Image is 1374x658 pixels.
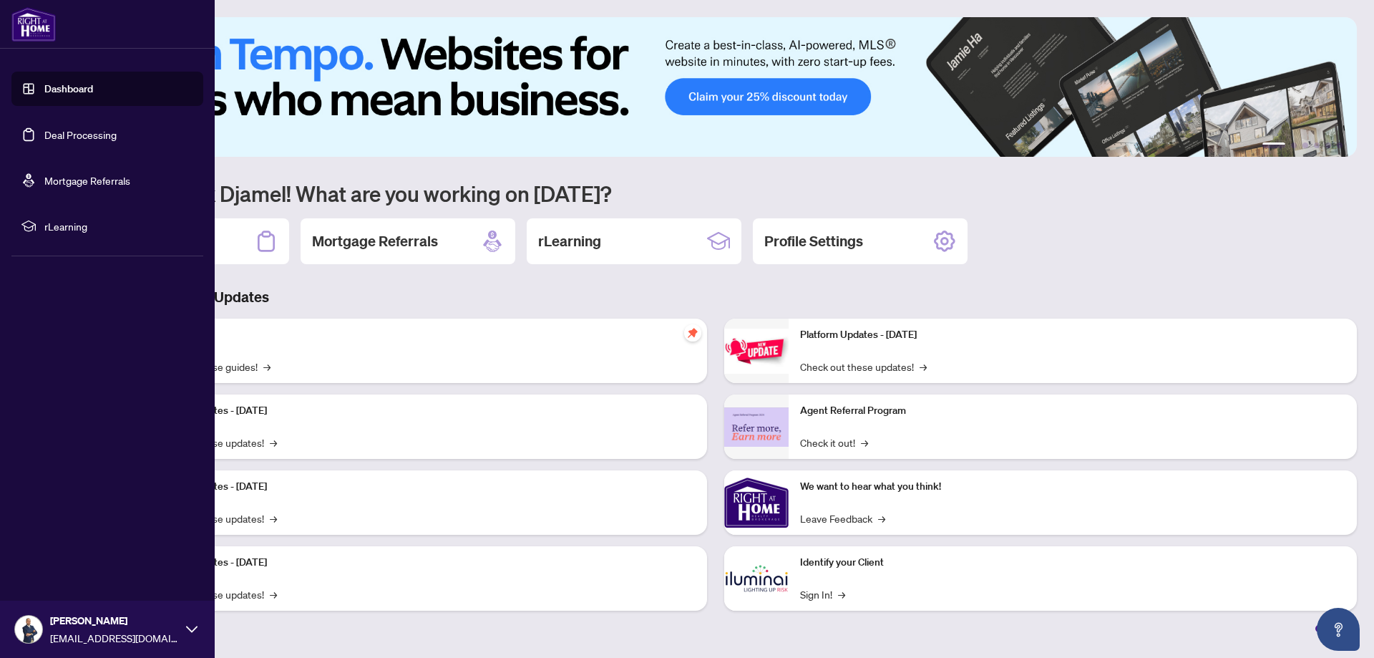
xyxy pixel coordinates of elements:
[1325,142,1331,148] button: 5
[270,435,277,450] span: →
[44,82,93,95] a: Dashboard
[150,327,696,343] p: Self-Help
[838,586,845,602] span: →
[1302,142,1308,148] button: 3
[800,586,845,602] a: Sign In!→
[150,555,696,571] p: Platform Updates - [DATE]
[800,403,1345,419] p: Agent Referral Program
[920,359,927,374] span: →
[764,231,863,251] h2: Profile Settings
[150,479,696,495] p: Platform Updates - [DATE]
[861,435,868,450] span: →
[724,329,789,374] img: Platform Updates - June 23, 2025
[1262,142,1285,148] button: 1
[684,324,701,342] span: pushpin
[800,435,868,450] a: Check it out!→
[800,555,1345,571] p: Identify your Client
[11,7,56,42] img: logo
[538,231,601,251] h2: rLearning
[724,470,789,535] img: We want to hear what you think!
[150,403,696,419] p: Platform Updates - [DATE]
[1291,142,1297,148] button: 2
[800,511,885,526] a: Leave Feedback→
[312,231,438,251] h2: Mortgage Referrals
[1317,608,1360,651] button: Open asap
[270,511,277,526] span: →
[263,359,271,374] span: →
[44,128,117,141] a: Deal Processing
[50,613,179,629] span: [PERSON_NAME]
[74,287,1357,307] h3: Brokerage & Industry Updates
[44,218,193,234] span: rLearning
[800,359,927,374] a: Check out these updates!→
[878,511,885,526] span: →
[74,180,1357,207] h1: Welcome back Djamel! What are you working on [DATE]?
[1337,142,1343,148] button: 6
[74,17,1357,157] img: Slide 0
[1314,142,1320,148] button: 4
[270,586,277,602] span: →
[15,616,42,643] img: Profile Icon
[724,546,789,611] img: Identify your Client
[724,407,789,447] img: Agent Referral Program
[800,479,1345,495] p: We want to hear what you think!
[44,174,130,187] a: Mortgage Referrals
[50,630,179,646] span: [EMAIL_ADDRESS][DOMAIN_NAME]
[800,327,1345,343] p: Platform Updates - [DATE]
